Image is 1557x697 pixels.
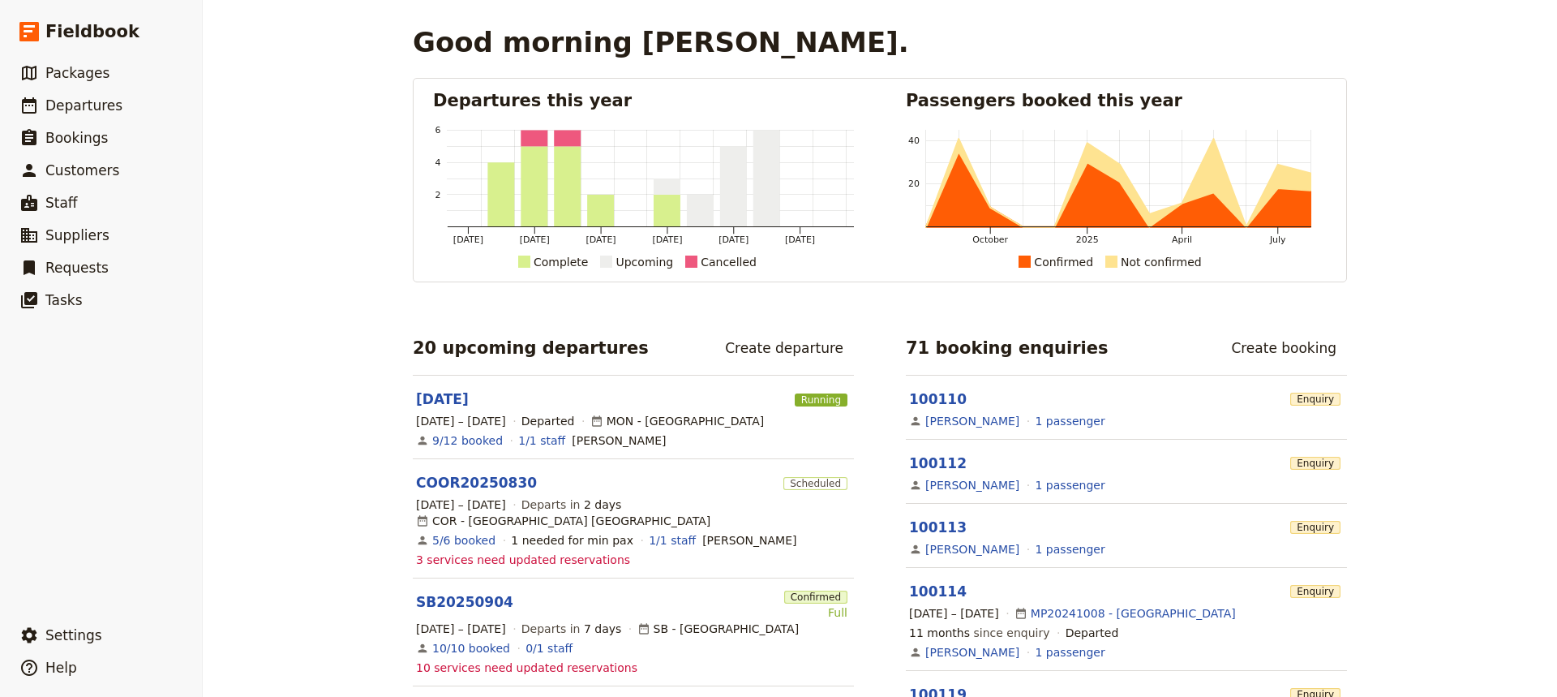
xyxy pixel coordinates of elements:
[649,532,696,549] a: 1/1 staff
[652,234,682,245] tspan: [DATE]
[45,65,109,81] span: Packages
[45,162,119,179] span: Customers
[416,473,537,493] a: COOR20250830
[435,125,441,136] tspan: 6
[925,477,1019,493] a: [PERSON_NAME]
[432,532,495,549] a: View the bookings for this departure
[416,389,469,409] a: [DATE]
[520,234,550,245] tspan: [DATE]
[521,413,575,429] div: Departed
[521,497,621,513] span: Departs in
[416,621,506,637] span: [DATE] – [DATE]
[416,413,506,429] span: [DATE] – [DATE]
[795,394,847,407] span: Running
[45,19,139,44] span: Fieldbook
[453,234,483,245] tspan: [DATE]
[1066,625,1119,641] div: Departed
[972,234,1008,245] tspan: October
[909,625,1049,641] span: since enquiry
[1076,234,1099,245] tspan: 2025
[925,541,1019,557] a: [PERSON_NAME]
[435,190,441,200] tspan: 2
[1290,457,1340,470] span: Enquiry
[1036,644,1105,660] a: View the passengers for this booking
[784,604,847,621] div: Full
[718,234,748,245] tspan: [DATE]
[925,644,1019,660] a: [PERSON_NAME]
[909,583,967,600] a: 100114
[584,622,621,635] span: 7 days
[702,532,796,549] span: Lisa Marshall
[1036,541,1105,557] a: View the passengers for this booking
[1031,605,1236,622] a: MP20241008 - [GEOGRAPHIC_DATA]
[45,260,109,276] span: Requests
[45,660,77,676] span: Help
[616,252,673,272] div: Upcoming
[45,97,122,114] span: Departures
[416,592,513,612] a: SB20250904
[45,227,109,243] span: Suppliers
[586,234,616,245] tspan: [DATE]
[45,195,78,211] span: Staff
[783,477,847,490] span: Scheduled
[525,640,573,656] a: 0/1 staff
[909,626,970,639] span: 11 months
[1121,252,1202,272] div: Not confirmed
[435,157,441,168] tspan: 4
[590,413,765,429] div: MON - [GEOGRAPHIC_DATA]
[637,621,800,637] div: SB - [GEOGRAPHIC_DATA]
[416,660,637,676] span: 10 services need updated reservations
[1290,585,1340,598] span: Enquiry
[909,391,967,407] a: 100110
[1172,234,1192,245] tspan: April
[413,26,909,58] h1: Good morning [PERSON_NAME].
[1290,393,1340,406] span: Enquiry
[433,88,854,113] h2: Departures this year
[908,179,920,189] tspan: 20
[432,640,510,656] a: View the bookings for this departure
[785,234,815,245] tspan: [DATE]
[925,413,1019,429] a: [PERSON_NAME]
[584,498,621,511] span: 2 days
[534,252,588,272] div: Complete
[908,136,920,146] tspan: 40
[572,432,666,449] span: Rebecca Arnott
[45,627,102,643] span: Settings
[416,513,710,529] div: COR - [GEOGRAPHIC_DATA] [GEOGRAPHIC_DATA]
[1269,234,1286,245] tspan: July
[909,455,967,471] a: 100112
[416,497,506,513] span: [DATE] – [DATE]
[413,336,649,360] h2: 20 upcoming departures
[521,621,621,637] span: Departs in
[1290,521,1340,534] span: Enquiry
[432,432,503,449] a: View the bookings for this departure
[906,336,1109,360] h2: 71 booking enquiries
[518,432,565,449] a: 1/1 staff
[784,591,847,604] span: Confirmed
[1034,252,1093,272] div: Confirmed
[511,532,633,549] div: 1 needed for min pax
[906,88,1327,113] h2: Passengers booked this year
[45,292,83,308] span: Tasks
[1036,413,1105,429] a: View the passengers for this booking
[714,334,854,362] a: Create departure
[909,519,967,536] a: 100113
[416,552,630,568] span: 3 services need updated reservations
[1220,334,1347,362] a: Create booking
[701,252,757,272] div: Cancelled
[1036,477,1105,493] a: View the passengers for this booking
[45,130,108,146] span: Bookings
[909,605,999,622] span: [DATE] – [DATE]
